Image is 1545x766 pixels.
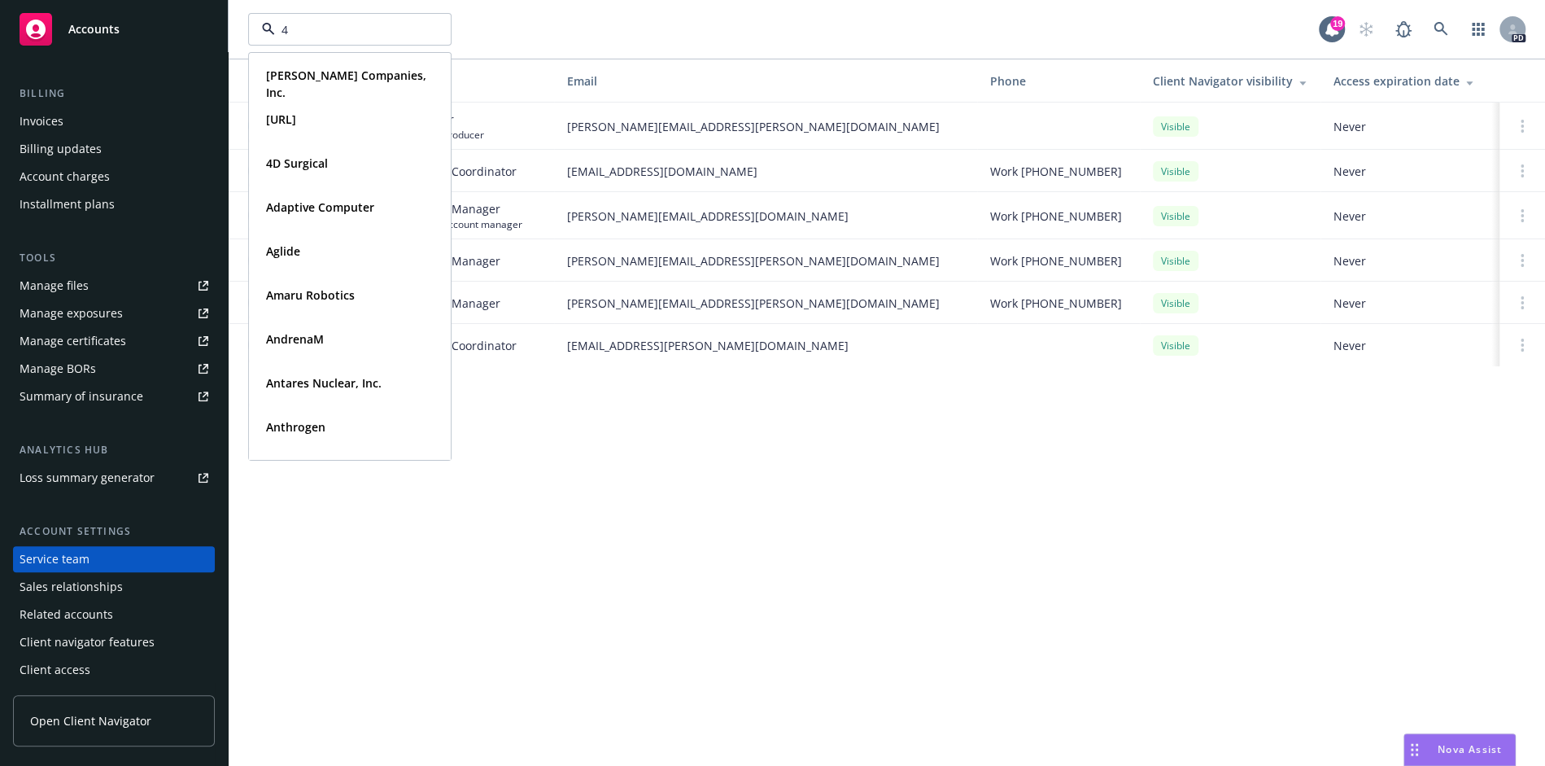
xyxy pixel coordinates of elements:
[13,356,215,382] a: Manage BORs
[1404,734,1425,765] div: Drag to move
[1153,116,1198,137] div: Visible
[266,419,325,435] strong: Anthrogen
[30,712,151,729] span: Open Client Navigator
[13,164,215,190] a: Account charges
[13,250,215,266] div: Tools
[13,108,215,134] a: Invoices
[404,337,517,354] span: Account Coordinator
[1462,13,1495,46] a: Switch app
[20,191,115,217] div: Installment plans
[404,217,522,231] span: Primary account manager
[1425,13,1457,46] a: Search
[13,657,215,683] a: Client access
[567,252,964,269] span: [PERSON_NAME][EMAIL_ADDRESS][PERSON_NAME][DOMAIN_NAME]
[1153,72,1307,90] div: Client Navigator visibility
[266,331,324,347] strong: AndrenaM
[20,328,126,354] div: Manage certificates
[266,155,328,171] strong: 4D Surgical
[20,574,123,600] div: Sales relationships
[266,112,296,127] strong: [URL]
[990,252,1122,269] span: Work [PHONE_NUMBER]
[20,546,89,572] div: Service team
[20,300,123,326] div: Manage exposures
[266,199,374,215] strong: Adaptive Computer
[567,163,964,180] span: [EMAIL_ADDRESS][DOMAIN_NAME]
[1387,13,1420,46] a: Report a Bug
[567,118,964,135] span: [PERSON_NAME][EMAIL_ADDRESS][PERSON_NAME][DOMAIN_NAME]
[20,108,63,134] div: Invoices
[1333,252,1486,269] span: Never
[404,200,522,217] span: Account Manager
[266,375,382,391] strong: Antares Nuclear, Inc.
[404,295,500,312] span: Account Manager
[13,300,215,326] a: Manage exposures
[1153,161,1198,182] div: Visible
[266,243,300,259] strong: Aglide
[13,273,215,299] a: Manage files
[990,163,1122,180] span: Work [PHONE_NUMBER]
[13,383,215,409] a: Summary of insurance
[13,629,215,655] a: Client navigator features
[1333,72,1486,90] div: Access expiration date
[20,136,102,162] div: Billing updates
[13,85,215,102] div: Billing
[13,328,215,354] a: Manage certificates
[13,546,215,572] a: Service team
[1333,295,1486,312] span: Never
[20,273,89,299] div: Manage files
[1153,206,1198,226] div: Visible
[20,657,90,683] div: Client access
[1403,733,1516,766] button: Nova Assist
[1333,337,1486,354] span: Never
[1350,13,1382,46] a: Start snowing
[404,252,500,269] span: Account Manager
[1330,16,1345,31] div: 19
[20,465,155,491] div: Loss summary generator
[13,602,215,628] a: Related accounts
[13,191,215,217] a: Installment plans
[13,136,215,162] a: Billing updates
[13,7,215,52] a: Accounts
[13,523,215,540] div: Account settings
[13,465,215,491] a: Loss summary generator
[20,602,113,628] div: Related accounts
[990,295,1122,312] span: Work [PHONE_NUMBER]
[20,383,143,409] div: Summary of insurance
[404,163,517,180] span: Account Coordinator
[68,23,120,36] span: Accounts
[13,574,215,600] a: Sales relationships
[1153,251,1198,271] div: Visible
[1153,335,1198,356] div: Visible
[266,287,355,303] strong: Amaru Robotics
[266,68,426,100] strong: [PERSON_NAME] Companies, Inc.
[275,21,418,38] input: Filter by keyword
[567,208,964,225] span: [PERSON_NAME][EMAIL_ADDRESS][DOMAIN_NAME]
[20,629,155,655] div: Client navigator features
[1333,208,1486,225] span: Never
[1333,163,1486,180] span: Never
[567,72,964,90] div: Email
[13,442,215,458] div: Analytics hub
[990,72,1127,90] div: Phone
[990,208,1122,225] span: Work [PHONE_NUMBER]
[20,356,96,382] div: Manage BORs
[404,72,541,90] div: Role
[567,337,964,354] span: [EMAIL_ADDRESS][PERSON_NAME][DOMAIN_NAME]
[567,295,964,312] span: [PERSON_NAME][EMAIL_ADDRESS][PERSON_NAME][DOMAIN_NAME]
[1333,118,1486,135] span: Never
[1153,293,1198,313] div: Visible
[20,164,110,190] div: Account charges
[1438,742,1502,756] span: Nova Assist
